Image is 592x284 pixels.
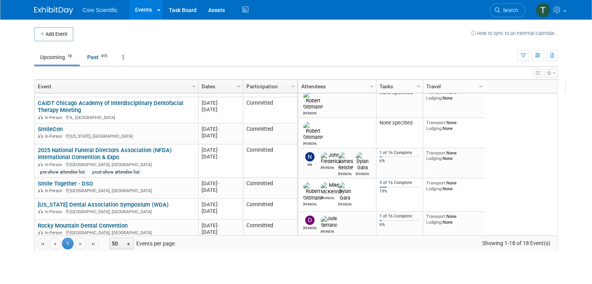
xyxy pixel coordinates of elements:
[243,123,297,144] td: Committed
[45,230,65,235] span: In-Person
[321,152,341,165] img: John Frederick
[426,126,443,131] span: Lodging:
[379,180,420,186] div: 3 of 16 Complete
[34,7,73,14] img: ExhibitDay
[426,180,482,191] div: None None
[235,83,242,89] span: Column Settings
[45,162,65,167] span: In-Person
[38,80,193,93] a: Event
[218,126,219,132] span: -
[426,95,443,101] span: Lodging:
[202,201,239,208] div: [DATE]
[426,186,443,191] span: Lodging:
[202,106,239,113] div: [DATE]
[338,201,352,206] div: Dylan Gara
[303,140,317,146] div: Robert Dittmann
[426,89,482,101] div: None None
[426,150,446,156] span: Transport:
[379,150,420,156] div: 1 of 16 Complete
[38,126,63,133] a: SmileCon
[83,7,118,13] span: Core Scientific
[218,100,219,106] span: -
[90,241,97,247] span: Go to the last page
[202,147,239,153] div: [DATE]
[45,209,65,214] span: In-Person
[426,80,480,93] a: Travel
[477,80,485,91] a: Column Settings
[478,83,484,89] span: Column Settings
[303,182,323,201] img: Robert Dittmann
[202,187,239,193] div: [DATE]
[75,238,86,249] a: Go to the next page
[321,165,334,170] div: John Frederick
[39,241,46,247] span: Go to the first page
[379,80,418,93] a: Tasks
[243,178,297,199] td: Committed
[303,110,317,115] div: Robert Dittmann
[305,152,314,161] img: Nik Koelblinger
[426,156,443,161] span: Lodging:
[38,115,43,119] img: In-Person Event
[369,83,375,89] span: Column Settings
[218,181,219,186] span: -
[45,115,65,120] span: In-Person
[62,238,74,249] span: 1
[38,188,43,192] img: In-Person Event
[303,91,323,110] img: Robert Dittmann
[202,153,239,160] div: [DATE]
[38,187,195,194] div: [GEOGRAPHIC_DATA], [GEOGRAPHIC_DATA]
[190,80,199,91] a: Column Settings
[536,3,550,18] img: Thila Pathma
[246,80,292,93] a: Participation
[110,238,123,249] span: 50
[243,199,297,220] td: Committed
[218,147,219,153] span: -
[368,80,376,91] a: Column Settings
[475,238,557,249] span: Showing 1-18 of 18 Event(s)
[243,144,297,178] td: Committed
[38,147,172,161] a: 2025 National Funeral Directors Association (NFDA) International Convention & Expo
[338,152,353,171] img: James Belshe
[38,230,43,234] img: In-Person Event
[303,161,317,167] div: Nik Koelblinger
[77,241,84,247] span: Go to the next page
[426,120,446,125] span: Transport:
[99,53,109,59] span: 415
[37,238,48,249] a: Go to the first page
[202,100,239,106] div: [DATE]
[202,208,239,214] div: [DATE]
[38,134,43,138] img: In-Person Event
[379,120,420,126] div: None specified
[338,171,352,176] div: James Belshe
[303,201,317,206] div: Robert Dittmann
[38,222,128,229] a: Rocky Mountain Dental Convention
[34,27,73,41] button: Add Event
[321,195,334,200] div: Mike McKenna
[235,80,243,91] a: Column Settings
[415,80,423,91] a: Column Settings
[218,202,219,207] span: -
[338,182,352,201] img: Dylan Gara
[321,228,334,233] div: Julie Serrano
[321,182,342,195] img: Mike McKenna
[303,225,317,230] div: Dan Boro
[34,50,80,65] a: Upcoming18
[202,229,239,235] div: [DATE]
[202,80,238,93] a: Dates
[379,214,420,219] div: 1 of 16 Complete
[81,50,115,65] a: Past415
[243,97,297,123] td: Committed
[38,162,43,166] img: In-Person Event
[426,150,482,161] div: None None
[90,169,142,175] div: post-show attendee list
[301,80,371,93] a: Attendees
[490,4,525,17] a: Search
[379,189,420,194] div: 19%
[38,133,195,139] div: [US_STATE], [GEOGRAPHIC_DATA]
[38,100,183,114] a: CAIDT Chicago Academy of Interdisciplinary Dentofacial Therapy Meeting
[125,241,132,247] span: select
[426,219,443,225] span: Lodging:
[321,216,337,228] img: Julie Serrano
[426,214,446,219] span: Transport:
[38,169,87,175] div: pre-show attendee list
